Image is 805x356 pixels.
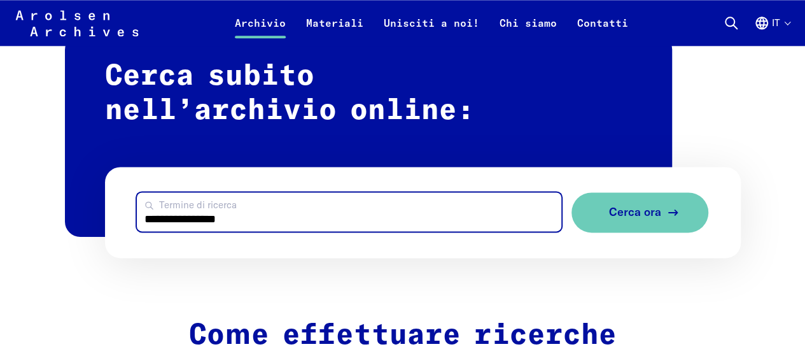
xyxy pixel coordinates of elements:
[608,206,661,219] span: Cerca ora
[225,15,296,46] a: Archivio
[567,15,638,46] a: Contatti
[296,15,374,46] a: Materiali
[225,8,638,38] nav: Primaria
[489,15,567,46] a: Chi siamo
[65,34,672,237] h2: Cerca subito nell’archivio online:
[754,15,790,46] button: Italiano, selezione lingua
[374,15,489,46] a: Unisciti a noi!
[571,192,708,232] button: Cerca ora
